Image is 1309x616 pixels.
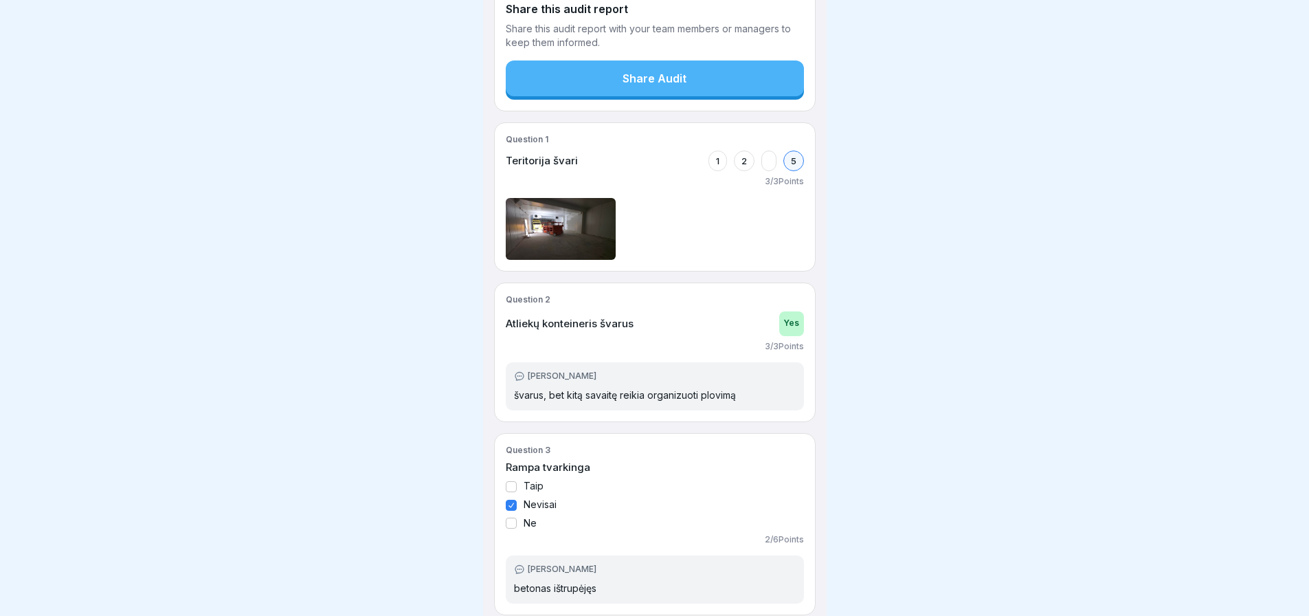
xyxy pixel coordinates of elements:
[506,445,804,456] p: Question 3
[524,499,557,511] p: Nevisai
[506,461,804,474] p: Rampa tvarkinga
[765,177,804,186] p: 3 / 3 Points
[708,151,727,171] div: 1
[765,535,804,544] p: 2 / 6 Points
[528,564,596,574] p: [PERSON_NAME]
[506,155,578,167] p: Teritorija švari
[506,134,804,146] p: Question 1
[623,72,686,85] div: Share Audit
[528,371,596,381] p: [PERSON_NAME]
[506,294,804,306] p: Question 2
[506,318,634,330] p: Atliekų konteineris švarus
[506,60,804,96] button: Share Audit
[779,311,804,336] div: Yes
[783,151,804,171] div: 5
[506,1,804,16] h2: Share this audit report
[765,342,804,351] p: 3 / 3 Points
[524,481,544,492] p: Taip
[506,22,804,49] p: Share this audit report with your team members or managers to keep them informed.
[514,582,596,595] p: betonas ištrupėjęs
[506,198,616,260] img: p73uwjiyu8h9uaevuflrcrfc.png
[524,518,537,529] p: Ne
[734,151,754,171] div: 2
[514,388,736,402] p: švarus, bet kitą savaitę reikia organizuoti plovimą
